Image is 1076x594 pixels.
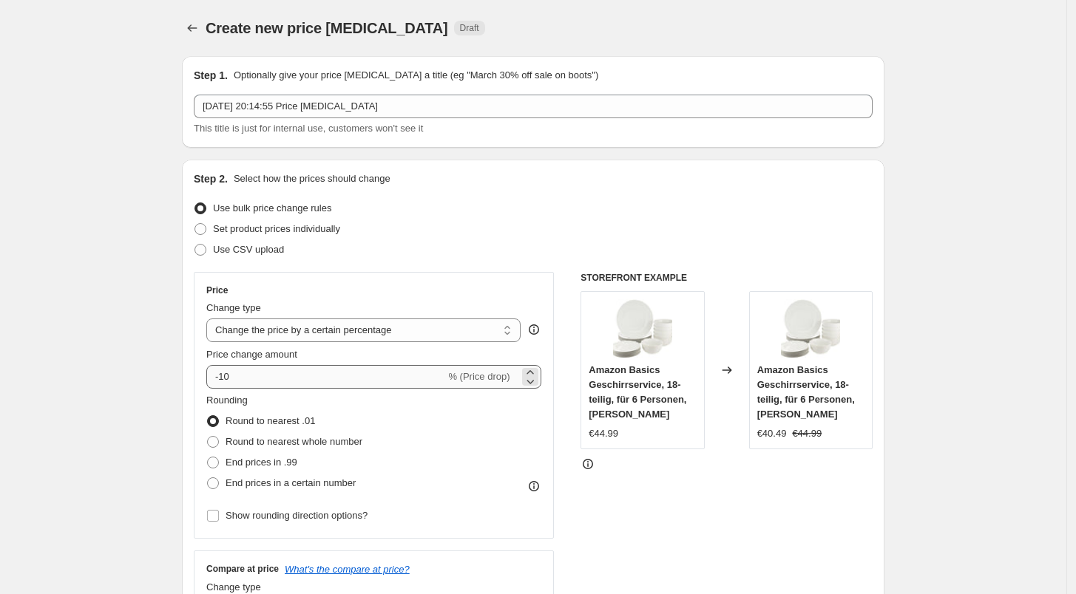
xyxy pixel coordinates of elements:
[206,284,228,296] h3: Price
[206,302,261,313] span: Change type
[226,477,356,488] span: End prices in a certain number
[182,18,203,38] button: Price change jobs
[460,22,479,34] span: Draft
[226,457,297,468] span: End prices in .99
[206,20,448,36] span: Create new price [MEDICAL_DATA]
[206,563,279,575] h3: Compare at price
[757,364,855,420] span: Amazon Basics Geschirrservice, 18-teilig, für 6 Personen, [PERSON_NAME]
[206,395,248,406] span: Rounding
[226,510,368,521] span: Show rounding direction options?
[527,322,541,337] div: help
[194,171,228,186] h2: Step 2.
[781,299,840,358] img: 61zDJSyz9FL_80x.jpg
[226,436,362,447] span: Round to nearest whole number
[589,364,686,420] span: Amazon Basics Geschirrservice, 18-teilig, für 6 Personen, [PERSON_NAME]
[581,272,873,284] h6: STOREFRONT EXAMPLE
[206,581,261,593] span: Change type
[589,426,618,441] div: €44.99
[792,426,822,441] strike: €44.99
[194,95,873,118] input: 30% off holiday sale
[206,365,445,389] input: -15
[206,349,297,360] span: Price change amount
[234,171,390,186] p: Select how the prices should change
[213,223,340,234] span: Set product prices individually
[213,202,331,214] span: Use bulk price change rules
[213,244,284,255] span: Use CSV upload
[234,68,598,83] p: Optionally give your price [MEDICAL_DATA] a title (eg "March 30% off sale on boots")
[194,68,228,83] h2: Step 1.
[613,299,672,358] img: 61zDJSyz9FL_80x.jpg
[448,371,510,382] span: % (Price drop)
[285,564,410,575] button: What's the compare at price?
[757,426,787,441] div: €40.49
[226,415,315,426] span: Round to nearest .01
[194,123,423,134] span: This title is just for internal use, customers won't see it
